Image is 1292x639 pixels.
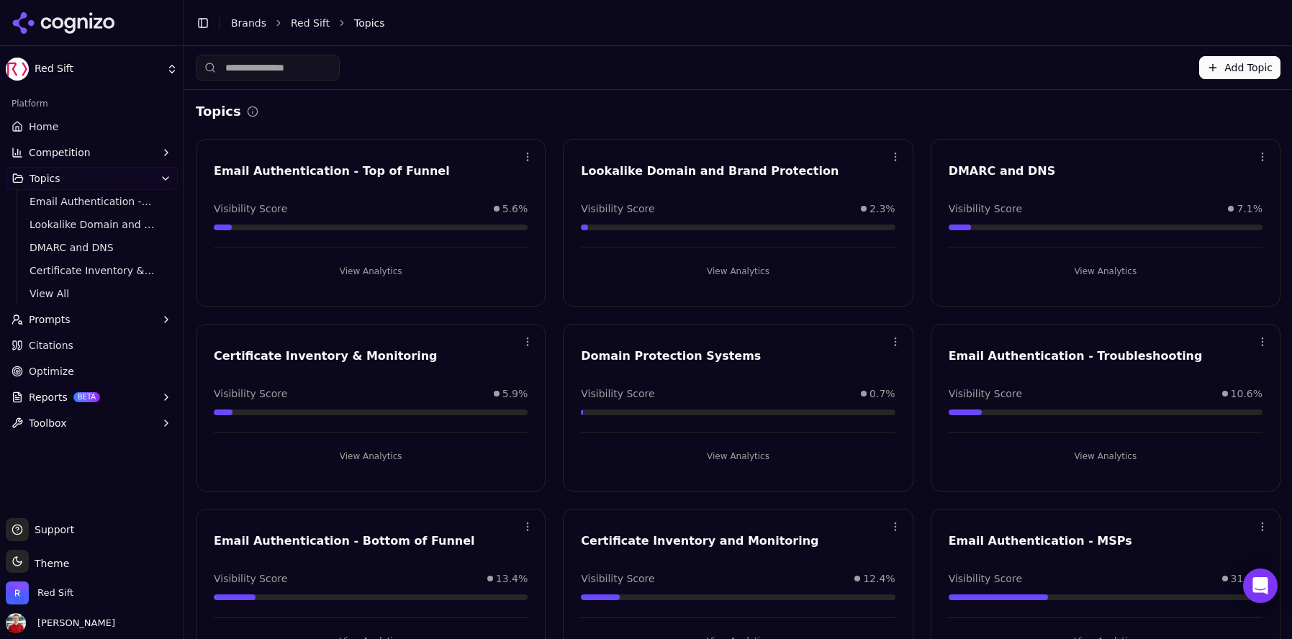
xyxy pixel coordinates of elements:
nav: breadcrumb [231,16,1252,30]
span: Reports [29,390,68,404]
img: Red Sift [6,58,29,81]
button: Competition [6,141,178,164]
div: Email Authentication - Top of Funnel [214,163,528,180]
span: Certificate Inventory & Monitoring [30,263,155,278]
span: Visibility Score [214,386,287,401]
span: 2.3% [869,201,895,216]
span: Visibility Score [949,201,1022,216]
div: Platform [6,92,178,115]
div: Email Authentication - Troubleshooting [949,348,1262,365]
div: DMARC and DNS [949,163,1262,180]
span: Citations [29,338,73,353]
button: View Analytics [949,260,1262,283]
a: Optimize [6,360,178,383]
div: Domain Protection Systems [581,348,895,365]
button: ReportsBETA [6,386,178,409]
span: Email Authentication - Top of Funnel [30,194,155,209]
span: Topics [30,171,60,186]
span: 7.1% [1237,201,1262,216]
button: View Analytics [581,445,895,468]
button: Open user button [6,613,115,633]
span: Visibility Score [949,571,1022,586]
span: Support [29,522,74,537]
span: Visibility Score [949,386,1022,401]
span: 10.6% [1231,386,1262,401]
span: 5.9% [502,386,528,401]
button: Toolbox [6,412,178,435]
span: 0.7% [869,386,895,401]
a: DMARC and DNS [24,237,161,258]
span: Visibility Score [214,201,287,216]
div: Email Authentication - MSPs [949,532,1262,550]
span: Prompts [29,312,71,327]
span: Home [29,119,58,134]
a: View All [24,284,161,304]
div: Open Intercom Messenger [1243,568,1278,603]
a: Email Authentication - Top of Funnel [24,191,161,212]
button: Add Topic [1199,56,1280,79]
a: Red Sift [291,16,330,30]
span: View All [30,286,155,301]
button: View Analytics [214,445,528,468]
button: View Analytics [949,445,1262,468]
div: Lookalike Domain and Brand Protection [581,163,895,180]
a: Brands [231,17,266,29]
button: Open organization switcher [6,581,73,604]
span: Competition [29,145,91,160]
h2: Topics [196,101,241,122]
button: View Analytics [214,260,528,283]
img: Red Sift [6,581,29,604]
span: Topics [354,16,385,30]
span: 31.7% [1231,571,1262,586]
span: 5.6% [502,201,528,216]
div: Email Authentication - Bottom of Funnel [214,532,528,550]
span: BETA [73,392,100,402]
button: Topics [6,167,178,190]
button: Prompts [6,308,178,331]
span: Lookalike Domain and Brand Protection [30,217,155,232]
span: 12.4% [863,571,895,586]
span: Red Sift [35,63,161,76]
span: Theme [29,558,69,569]
span: Visibility Score [581,571,654,586]
span: 13.4% [496,571,528,586]
span: Toolbox [29,416,67,430]
span: Red Sift [37,586,73,599]
div: Certificate Inventory & Monitoring [214,348,528,365]
a: Lookalike Domain and Brand Protection [24,214,161,235]
span: Visibility Score [581,201,654,216]
span: [PERSON_NAME] [32,617,115,630]
a: Citations [6,334,178,357]
div: Certificate Inventory and Monitoring [581,532,895,550]
a: Home [6,115,178,138]
button: View Analytics [581,260,895,283]
span: Visibility Score [214,571,287,586]
a: Certificate Inventory & Monitoring [24,260,161,281]
span: Optimize [29,364,74,379]
img: Jack Lilley [6,613,26,633]
span: DMARC and DNS [30,240,155,255]
span: Visibility Score [581,386,654,401]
